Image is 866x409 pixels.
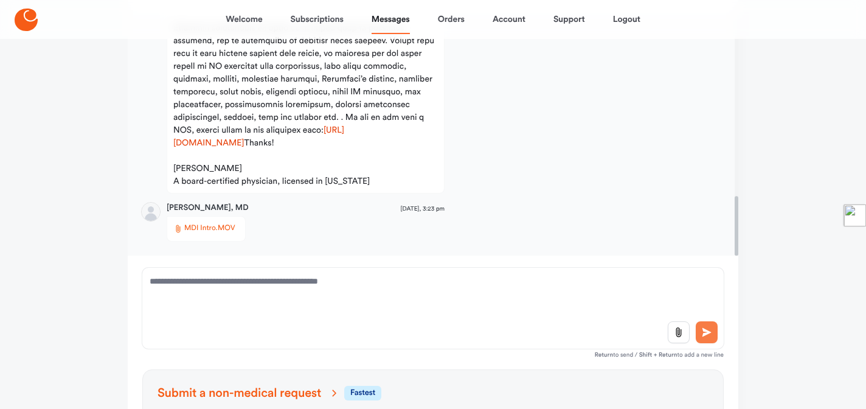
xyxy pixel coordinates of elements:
strong: [PERSON_NAME], MD [167,202,249,214]
img: toggle-logo.svg [844,204,866,226]
a: Messages [372,5,410,34]
a: Support [553,5,585,34]
span: Submit a non-medical request [158,386,342,400]
a: Account [493,5,525,34]
a: Submit a non-medical requestfastest [158,386,708,400]
a: Logout [613,5,640,34]
a: Orders [438,5,465,34]
span: fastest [344,386,381,400]
img: Doctor's avatar [142,203,160,221]
a: Subscriptions [291,5,344,34]
span: MDI Intro.MOV [184,223,235,235]
a: MDI Intro.MOV [173,222,239,236]
a: Welcome [226,5,262,34]
span: [DATE], 3:23 pm [401,204,445,214]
